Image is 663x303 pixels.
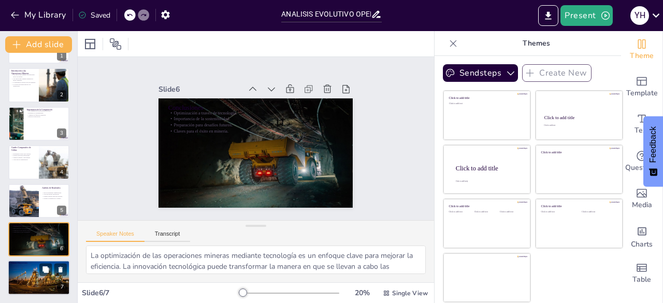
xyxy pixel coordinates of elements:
[11,69,36,75] p: Introducción a las Operaciones Mineras
[11,270,67,272] p: Adaptación a un mercado en evolución.
[621,180,662,218] div: Add images, graphics, shapes or video
[11,74,36,77] p: Las operaciones mineras son esenciales para la economía.
[11,78,36,81] p: Las operaciones mineras impactan el medio ambiente.
[5,36,72,53] button: Add slide
[11,266,67,268] p: Comparación para la mejora continua.
[39,264,52,276] button: Duplicate Slide
[11,227,66,229] p: Importancia de la sostenibilidad.
[626,88,658,99] span: Template
[462,31,611,56] p: Themes
[26,112,66,114] p: Promueve la sostenibilidad.
[180,84,348,144] p: Optimización a través de tecnología.
[54,264,67,276] button: Delete Slide
[11,232,66,234] p: Claves para el éxito en minería.
[621,143,662,180] div: Get real-time input from your audience
[456,180,521,182] div: Click to add body
[11,155,36,157] p: Facilita decisiones informadas.
[456,164,522,171] div: Click to add title
[11,226,66,228] p: Optimización a través de tecnología.
[544,125,613,127] div: Click to add text
[443,64,518,82] button: Sendsteps
[350,288,374,298] div: 20 %
[57,128,66,138] div: 3
[630,6,649,25] div: y h
[281,7,370,22] input: Insert title
[541,205,615,208] div: Click to add title
[474,211,498,213] div: Click to add text
[174,102,342,161] p: Claves para el éxito en minería.
[26,114,66,116] p: Aumenta la eficiencia operativa.
[57,244,66,253] div: 6
[181,78,350,140] p: Conclusiones
[449,211,472,213] div: Click to add text
[86,230,145,242] button: Speaker Notes
[26,108,66,111] p: Importancia de la Comparación
[648,126,658,163] span: Feedback
[11,153,36,155] p: Herramienta visual para análisis.
[11,83,36,87] p: La tecnología puede mejorar las operaciones.
[57,167,66,177] div: 4
[621,255,662,292] div: Add a table
[621,106,662,143] div: Add text boxes
[109,38,122,50] span: Position
[86,246,426,274] textarea: La optimización de las operaciones mineras mediante tecnología es un enfoque clave para mejorar l...
[544,115,613,120] div: Click to add title
[177,57,258,92] div: Slide 6
[8,184,69,218] div: 5
[621,31,662,68] div: Change the overall theme
[541,211,574,213] div: Click to add text
[78,10,110,20] div: Saved
[643,116,663,186] button: Feedback - Show survey
[449,103,523,105] div: Click to add text
[522,64,592,82] button: Create New
[57,283,67,292] div: 7
[632,274,651,285] span: Table
[582,211,614,213] div: Click to add text
[630,50,654,62] span: Theme
[8,68,69,102] div: 2
[42,191,66,193] p: Revela tendencias significativas.
[26,116,66,118] p: Facilita la innovación.
[57,90,66,99] div: 2
[57,51,66,61] div: 1
[11,224,66,227] p: Conclusiones
[176,96,344,155] p: Preparación para desafíos futuros.
[42,193,66,195] p: Guía decisiones estratégicas.
[11,156,36,158] p: Muestra ventajas y desventajas.
[632,199,652,211] span: Media
[11,264,67,266] p: Investigación continua es esencial.
[8,222,69,256] div: 6
[11,268,67,270] p: Colaboración para la innovación.
[449,96,523,100] div: Click to add title
[631,239,653,250] span: Charts
[449,205,523,208] div: Click to add title
[392,289,428,297] span: Single View
[541,150,615,154] div: Click to add title
[178,90,346,150] p: Importancia de la sostenibilidad.
[500,211,523,213] div: Click to add text
[635,125,649,136] span: Text
[8,7,70,23] button: My Library
[560,5,612,26] button: Present
[42,195,66,197] p: Permite replicar prácticas exitosas.
[621,68,662,106] div: Add ready made slides
[57,206,66,215] div: 5
[11,229,66,232] p: Preparación para desafíos futuros.
[8,145,69,179] div: 4
[145,230,191,242] button: Transcript
[538,5,558,26] button: Export to PowerPoint
[11,146,36,152] p: Cuadro Comparativo de Celdas
[42,197,66,199] p: Facilita la adaptación al cambio.
[621,218,662,255] div: Add charts and graphs
[11,158,36,161] p: Clave para la optimización.
[82,288,240,298] div: Slide 6 / 7
[625,162,659,174] span: Questions
[42,186,66,189] p: Análisis de Resultados
[26,110,66,112] p: La comparación revela mejores prácticas.
[8,261,70,296] div: 7
[82,36,98,52] div: Layout
[630,5,649,26] button: y h
[11,262,67,265] p: Futuras Direcciones
[8,107,69,141] div: 3
[11,81,36,83] p: La demanda de recursos está en aumento.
